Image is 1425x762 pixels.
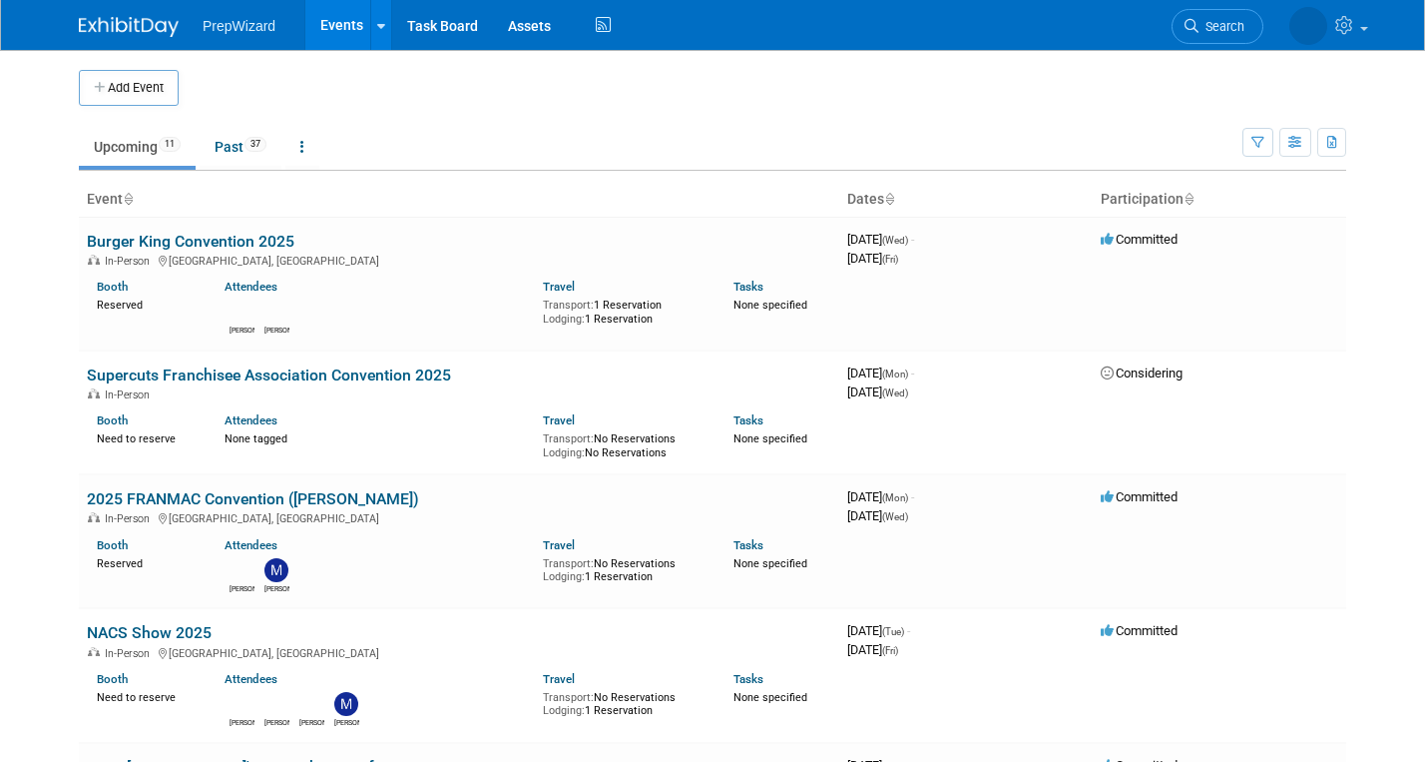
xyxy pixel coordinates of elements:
[882,511,908,522] span: (Wed)
[87,366,451,384] a: Supercuts Franchisee Association Convention 2025
[882,369,908,380] span: (Mon)
[882,254,898,265] span: (Fri)
[79,128,196,166] a: Upcoming11
[733,413,763,427] a: Tasks
[882,626,904,637] span: (Tue)
[847,508,908,523] span: [DATE]
[733,672,763,686] a: Tasks
[299,692,323,716] img: Jay Baugues
[847,251,898,266] span: [DATE]
[543,295,705,326] div: 1 Reservation 1 Reservation
[543,553,705,584] div: No Reservations 1 Reservation
[847,623,910,638] span: [DATE]
[733,691,807,704] span: None specified
[543,280,575,294] a: Travel
[200,128,281,166] a: Past37
[225,538,277,552] a: Attendees
[97,538,128,552] a: Booth
[1101,623,1178,638] span: Committed
[543,432,594,445] span: Transport:
[88,647,100,657] img: In-Person Event
[97,687,195,705] div: Need to reserve
[264,582,289,594] div: Matt Sanders
[1198,19,1244,34] span: Search
[230,558,253,582] img: Cole Harris
[264,558,288,582] img: Matt Sanders
[733,299,807,312] span: None specified
[543,538,575,552] a: Travel
[97,672,128,686] a: Booth
[543,313,585,326] span: Lodging:
[105,647,156,660] span: In-Person
[847,384,908,399] span: [DATE]
[87,252,831,268] div: [GEOGRAPHIC_DATA], [GEOGRAPHIC_DATA]
[1289,7,1327,45] img: Chris Townsend
[97,553,195,571] div: Reserved
[264,324,289,336] div: Jay Baugues
[203,18,275,34] span: PrepWizard
[264,692,288,716] img: Addison Ironside
[225,428,528,446] div: None tagged
[225,672,277,686] a: Attendees
[97,295,195,313] div: Reserved
[911,366,914,381] span: -
[1093,183,1346,217] th: Participation
[230,582,254,594] div: Cole Harris
[105,388,156,401] span: In-Person
[79,17,179,37] img: ExhibitDay
[733,538,763,552] a: Tasks
[225,413,277,427] a: Attendees
[87,644,831,660] div: [GEOGRAPHIC_DATA], [GEOGRAPHIC_DATA]
[543,570,585,583] span: Lodging:
[105,255,156,268] span: In-Person
[88,512,100,522] img: In-Person Event
[884,191,894,207] a: Sort by Start Date
[79,70,179,106] button: Add Event
[839,183,1093,217] th: Dates
[733,280,763,294] a: Tasks
[1101,232,1178,247] span: Committed
[543,672,575,686] a: Travel
[733,432,807,445] span: None specified
[230,692,253,716] img: Cole Harris
[230,716,254,728] div: Cole Harris
[87,232,294,251] a: Burger King Convention 2025
[299,716,324,728] div: Jay Baugues
[907,623,910,638] span: -
[733,557,807,570] span: None specified
[911,232,914,247] span: -
[543,691,594,704] span: Transport:
[244,137,266,152] span: 37
[230,300,253,324] img: Addison Ironside
[847,232,914,247] span: [DATE]
[882,387,908,398] span: (Wed)
[230,324,254,336] div: Addison Ironside
[543,428,705,459] div: No Reservations No Reservations
[1101,489,1178,504] span: Committed
[97,280,128,294] a: Booth
[543,299,594,312] span: Transport:
[543,704,585,717] span: Lodging:
[1184,191,1193,207] a: Sort by Participation Type
[1101,366,1183,381] span: Considering
[159,137,181,152] span: 11
[847,366,914,381] span: [DATE]
[334,716,359,728] div: Matt Sanders
[543,557,594,570] span: Transport:
[543,687,705,718] div: No Reservations 1 Reservation
[97,428,195,446] div: Need to reserve
[105,512,156,525] span: In-Person
[123,191,133,207] a: Sort by Event Name
[543,413,575,427] a: Travel
[882,645,898,656] span: (Fri)
[87,623,212,642] a: NACS Show 2025
[97,413,128,427] a: Booth
[1172,9,1263,44] a: Search
[79,183,839,217] th: Event
[334,692,358,716] img: Matt Sanders
[88,388,100,398] img: In-Person Event
[911,489,914,504] span: -
[87,489,419,508] a: 2025 FRANMAC Convention ([PERSON_NAME])
[225,280,277,294] a: Attendees
[882,492,908,503] span: (Mon)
